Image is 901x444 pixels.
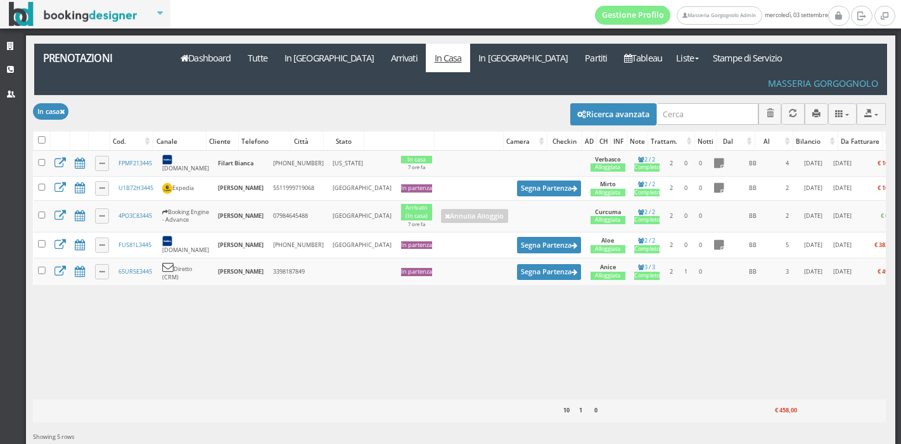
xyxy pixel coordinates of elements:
[328,232,396,258] td: [GEOGRAPHIC_DATA]
[517,181,582,196] button: Segna Partenza
[664,177,679,200] td: 2
[579,406,582,414] b: 1
[755,132,793,150] div: Al
[634,245,660,253] div: Completo
[634,189,660,197] div: Completo
[798,258,829,285] td: [DATE]
[401,268,432,276] div: In partenza
[269,177,328,200] td: 5511999719068
[328,200,396,232] td: [GEOGRAPHIC_DATA]
[218,184,264,192] b: [PERSON_NAME]
[591,163,625,172] div: Alloggiata
[693,200,708,232] td: 0
[798,177,829,200] td: [DATE]
[207,132,239,150] div: Cliente
[777,258,798,285] td: 3
[162,155,172,165] img: 7STAjs-WNfZHmYllyLag4gdhmHm8JrbmzVrznejwAeLEbpu0yDt-GlJaDipzXAZBN18=w300
[777,177,798,200] td: 2
[291,132,323,150] div: Città
[218,212,264,220] b: [PERSON_NAME]
[768,78,878,89] h4: Masseria Gorgognolo
[693,151,708,177] td: 0
[504,132,547,150] div: Camera
[664,151,679,177] td: 2
[777,151,798,177] td: 4
[664,258,679,285] td: 2
[600,263,616,271] b: Anice
[616,44,671,72] a: Tableau
[118,159,152,167] a: FPMF213445
[401,204,432,220] div: Arrivato (In casa)
[679,258,693,285] td: 1
[627,132,648,150] div: Note
[218,267,264,276] b: [PERSON_NAME]
[729,177,776,200] td: BB
[634,163,660,172] div: Completo
[679,177,693,200] td: 0
[781,103,805,124] button: Aggiorna
[677,6,762,25] a: Masseria Gorgognolo Admin
[634,272,660,280] div: Completo
[656,103,758,124] input: Cerca
[798,232,829,258] td: [DATE]
[693,258,708,285] td: 0
[591,189,625,197] div: Alloggiata
[110,132,153,150] div: Cod.
[328,151,396,177] td: [US_STATE]
[401,241,432,250] div: In partenza
[729,200,776,232] td: BB
[878,267,897,276] b: € 49,00
[547,132,582,150] div: Checkin
[693,232,708,258] td: 0
[829,258,856,285] td: [DATE]
[441,209,508,223] a: Annulla Alloggio
[328,177,396,200] td: [GEOGRAPHIC_DATA]
[269,258,328,285] td: 3398187849
[408,164,425,170] small: 7 ore fa
[798,151,829,177] td: [DATE]
[239,132,290,150] div: Telefono
[158,232,214,258] td: [DOMAIN_NAME]
[798,200,829,232] td: [DATE]
[162,183,172,193] img: expedia-logo.png
[634,155,660,172] a: 2 / 2Completo
[218,159,253,167] b: Filart Bianca
[601,236,614,244] b: Aloe
[670,44,704,72] a: Liste
[158,177,214,200] td: Expedia
[594,406,597,414] b: 0
[595,155,621,163] b: Verbasco
[600,180,616,188] b: Mirto
[777,200,798,232] td: 2
[34,44,165,72] a: Prenotazioni
[426,44,470,72] a: In Casa
[470,44,577,72] a: In [GEOGRAPHIC_DATA]
[679,151,693,177] td: 0
[401,184,432,193] div: In partenza
[324,132,364,150] div: Stato
[172,44,240,72] a: Dashboard
[757,403,800,419] div: € 458,00
[729,151,776,177] td: BB
[269,200,328,232] td: 07984645488
[597,132,611,150] div: CH
[591,216,625,224] div: Alloggiata
[695,132,716,150] div: Notti
[878,159,897,167] b: € 16,00
[717,132,755,150] div: Dal
[240,44,276,72] a: Tutte
[570,103,656,125] button: Ricerca avanzata
[829,177,856,200] td: [DATE]
[591,272,625,280] div: Alloggiata
[269,151,328,177] td: [PHONE_NUMBER]
[693,177,708,200] td: 0
[118,184,153,192] a: U1B72H3445
[664,232,679,258] td: 2
[874,241,897,249] b: € 383,00
[408,221,425,227] small: 7 ore fa
[591,245,625,253] div: Alloggiata
[382,44,426,72] a: Arrivati
[158,151,214,177] td: [DOMAIN_NAME]
[729,232,776,258] td: BB
[118,267,152,276] a: 65UR5E3445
